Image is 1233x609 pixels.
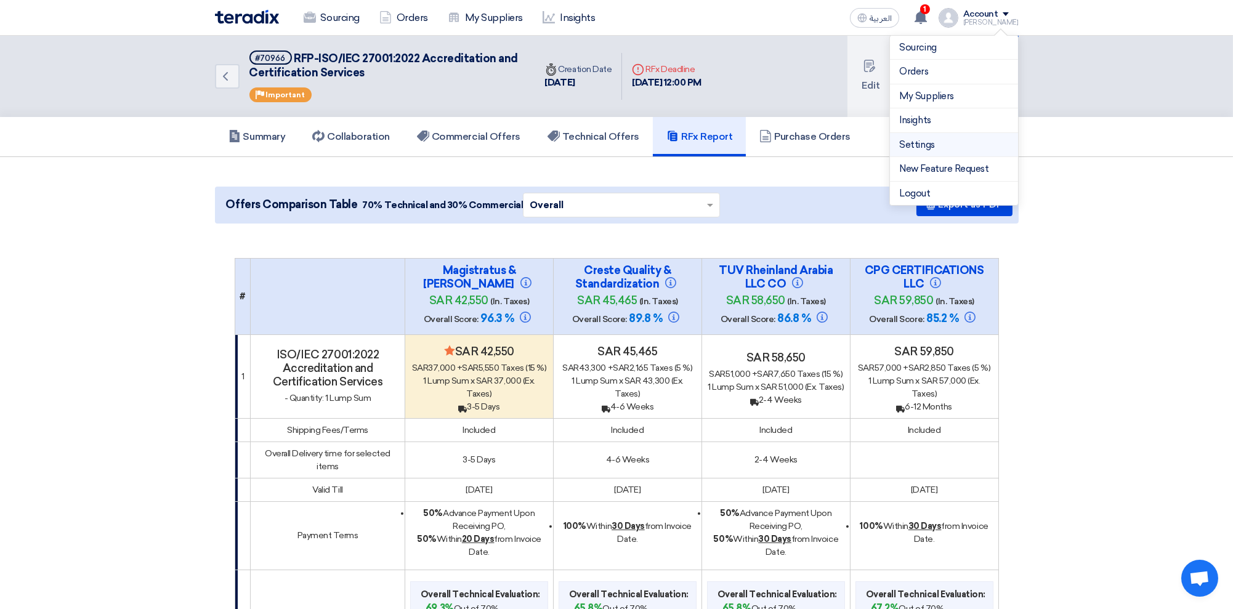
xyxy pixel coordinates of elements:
span: 86.8 % [777,312,811,325]
span: العربية [870,14,892,23]
a: Orders [900,65,1008,79]
span: (In. Taxes) [787,296,826,307]
span: 1 [708,382,711,392]
span: sar [562,363,579,373]
div: [DATE] [545,76,612,90]
img: Teradix logo [215,10,279,24]
span: Important [266,91,305,99]
a: Insights [900,113,1008,127]
div: 3-5 Days [410,400,548,413]
u: 30 Days [908,521,942,531]
span: Lump Sum x [712,382,759,392]
a: New Feature Request [900,162,1008,176]
span: Overall Score: [869,314,924,325]
strong: 50% [714,534,734,544]
b: Overall Technical Evaluation: [421,588,540,601]
span: Overall Score: [424,314,479,325]
div: Included [410,424,548,437]
a: RFx Report [653,117,746,156]
span: sar 51,000 [761,382,803,392]
a: My Suppliers [900,89,1008,103]
div: RFx Deadline [632,63,701,76]
strong: 50% [423,508,443,518]
strong: 100% [564,521,586,531]
h5: RFx Report [666,131,732,143]
div: Creation Date [545,63,612,76]
span: 1 [423,376,426,386]
span: Within from Invoice Date. [417,534,541,557]
div: 4-6 Weeks [559,400,697,413]
span: sar [412,363,429,373]
div: [DATE] 12:00 PM [632,76,701,90]
span: sar 59,850 [874,294,933,307]
span: Overall Score: [721,314,775,325]
strong: 100% [860,521,883,531]
span: RFP-ISO/IEC 27001:2022 Accreditation and Certification Services [249,52,518,79]
h4: Magistratus & [PERSON_NAME] [418,264,541,291]
td: [DATE] [405,478,553,501]
span: sar [757,369,774,379]
span: 1 [920,4,930,14]
a: Insights [533,4,605,31]
span: sar [709,369,726,379]
h5: Summary [228,131,286,143]
u: 30 Days [612,521,645,531]
a: Technical Offers [534,117,653,156]
th: # [235,258,251,334]
img: profile_test.png [939,8,958,28]
span: 89.8 % [629,312,663,325]
td: Payment Terms [251,501,405,570]
div: 43,300 + 2,165 Taxes (5 %) [559,361,697,374]
span: 96.3 % [481,312,514,325]
td: 1 [235,334,251,418]
a: Sourcing [294,4,370,31]
span: Within from Invoice Date. [714,534,839,557]
span: sar [462,363,479,373]
u: 20 Days [462,534,495,544]
div: Included [559,424,697,437]
span: (Ex. Taxes) [615,376,683,399]
div: Included [707,424,845,437]
td: 4-6 Weeks [553,442,701,478]
div: Account [963,9,998,20]
u: 30 Days [758,534,791,544]
span: (Ex. Taxes) [466,376,535,399]
h4: sar 45,465 [559,345,697,358]
a: Collaboration [299,117,403,156]
span: Offers Comparison Table [226,196,358,213]
h4: sar 42,550 [410,345,548,358]
td: 2-4 Weeks [701,442,850,478]
span: Within from Invoice Date. [860,521,988,544]
div: 51,000 + 7,650 Taxes (15 %) [707,368,845,381]
a: My Suppliers [438,4,533,31]
h5: Commercial Offers [417,131,520,143]
td: Valid Till [251,478,405,501]
button: Edit [847,36,895,117]
a: Summary [215,117,299,156]
span: Advance Payment Upon Receiving PO, [720,508,831,531]
td: [DATE] [701,478,850,501]
span: Overall Score: [572,314,627,325]
div: [PERSON_NAME] [963,19,1019,26]
h4: Creste Quality & Standardization [566,264,689,291]
span: Advance Payment Upon Receiving PO, [423,508,535,531]
span: (In. Taxes) [490,296,529,307]
h4: TUV Rheinland Arabia LLC CO [714,264,838,291]
strong: 50% [720,508,740,518]
h5: Purchase Orders [759,131,851,143]
span: sar [613,363,629,373]
span: (Ex. Taxes) [805,382,844,392]
td: [DATE] [850,478,998,501]
h5: Technical Offers [548,131,639,143]
a: Purchase Orders [746,117,864,156]
b: Overall Technical Evaluation: [866,588,985,601]
div: Included [855,424,993,437]
a: Commercial Offers [403,117,534,156]
span: sar [858,363,875,373]
div: 37,000 + 5,550 Taxes (15 %) [410,361,548,374]
h4: CPG CERTIFICATIONS LLC [863,264,986,291]
h4: sar 59,850 [855,345,993,358]
span: (In. Taxes) [936,296,974,307]
span: (In. Taxes) [639,296,678,307]
a: Open chat [1181,560,1218,597]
